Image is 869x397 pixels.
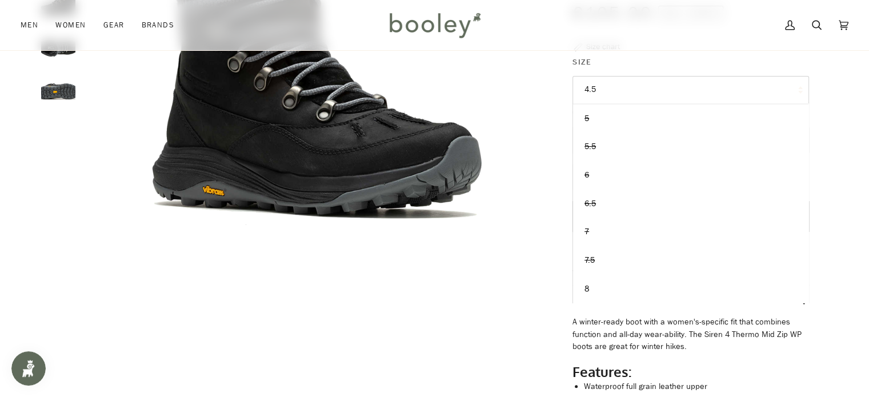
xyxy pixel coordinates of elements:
[141,19,174,31] span: Brands
[573,161,808,190] a: 6
[21,19,38,31] span: Men
[103,19,125,31] span: Gear
[572,316,809,353] p: A winter-ready boot with a women's-specific fit that combines function and all-day wear-ability. ...
[573,218,808,246] a: 7
[385,9,484,42] img: Booley
[584,226,589,237] span: 7
[573,275,808,303] a: 8
[573,133,808,161] a: 5.5
[584,283,589,294] span: 8
[584,255,595,266] span: 7.5
[572,76,809,104] button: 4.5
[573,246,808,275] a: 7.5
[584,170,589,181] span: 6
[55,19,86,31] span: Women
[584,113,589,124] span: 5
[572,56,591,68] span: Size
[41,70,75,105] img: Merrell Women's Siren 4 Thermo Mid Zip WP Black - Booley Galway
[572,363,809,380] h2: Features:
[573,190,808,218] a: 6.5
[584,141,596,152] span: 5.5
[573,105,808,133] a: 5
[584,198,596,209] span: 6.5
[11,351,46,386] iframe: Button to open loyalty program pop-up
[584,380,809,393] li: Waterproof full grain leather upper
